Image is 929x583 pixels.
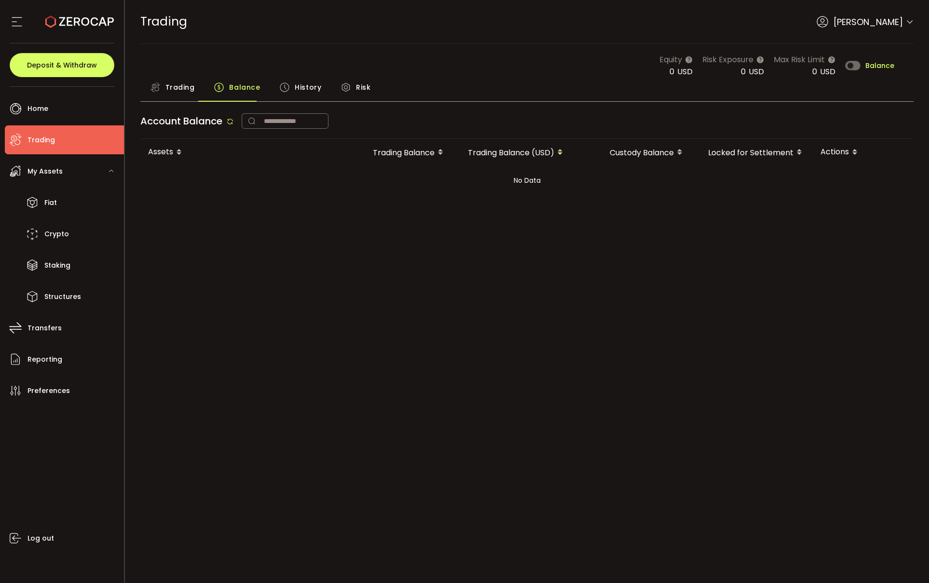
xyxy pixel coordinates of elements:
[295,78,321,97] span: History
[669,66,674,77] span: 0
[44,196,57,210] span: Fiat
[27,62,97,68] span: Deposit & Withdraw
[677,66,693,77] span: USD
[749,66,764,77] span: USD
[27,384,70,398] span: Preferences
[44,290,81,304] span: Structures
[833,15,903,28] span: [PERSON_NAME]
[229,78,260,97] span: Balance
[774,54,825,66] span: Max Risk Limit
[820,66,835,77] span: USD
[44,227,69,241] span: Crypto
[741,66,746,77] span: 0
[27,102,48,116] span: Home
[10,53,114,77] button: Deposit & Withdraw
[702,54,753,66] span: Risk Exposure
[812,66,817,77] span: 0
[140,13,187,30] span: Trading
[813,144,914,161] div: Actions
[27,353,62,366] span: Reporting
[574,144,693,161] div: Custody Balance
[44,258,70,272] span: Staking
[140,144,334,161] div: Assets
[27,164,63,178] span: My Assets
[165,78,195,97] span: Trading
[140,114,222,128] span: Account Balance
[140,166,914,195] div: No Data
[659,54,682,66] span: Equity
[334,144,454,161] div: Trading Balance
[693,144,813,161] div: Locked for Settlement
[865,62,894,69] span: Balance
[27,531,54,545] span: Log out
[454,144,574,161] div: Trading Balance (USD)
[27,133,55,147] span: Trading
[356,78,370,97] span: Risk
[27,321,62,335] span: Transfers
